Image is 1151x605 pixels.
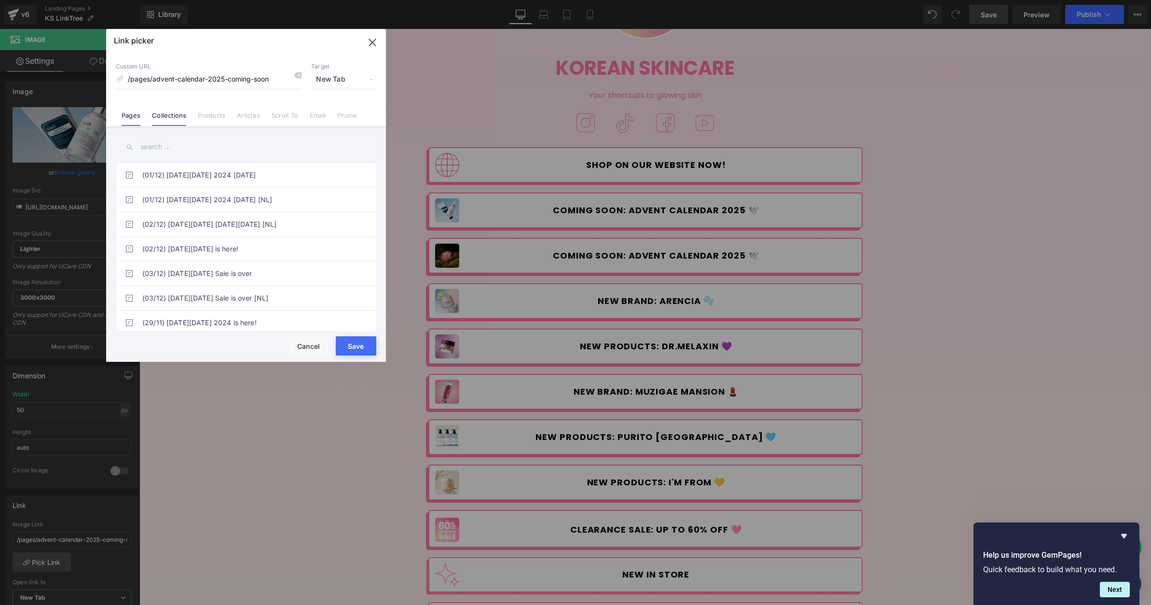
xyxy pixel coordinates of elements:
span: New brand: Arencia 🫧 [458,267,575,277]
img: Pink planet icon [296,124,320,148]
img: Advent Calendar [296,215,320,239]
span: New in store [483,540,550,551]
a: (03/12) [DATE][DATE] Sale is over [142,261,355,286]
a: COMING SOON: Advent Calendar 2025 🕊️ [330,171,717,192]
span: New Tab [311,70,376,89]
a: (01/12) [DATE][DATE] 2024 [DATE] [NL] [142,188,355,212]
a: NEW BRAND: MUZIGAE MANSION 💄 [330,353,717,373]
a: (02/12) [DATE][DATE] is here! [142,237,355,261]
a: New in store [330,536,717,556]
a: (02/12) [DATE][DATE] [DATE][DATE] [NL] [142,212,355,236]
a: Scroll To [272,111,298,126]
span: NEW BRAND: MUZIGAE MANSION 💄 [434,357,599,368]
div: Help us improve GemPages! [983,530,1130,597]
a: Products [198,111,225,126]
span: Shop on our website now! [447,131,587,141]
a: NEW PRODUCTS: I'M FROM 💛 [330,443,717,464]
p: Quick feedback to build what you need. [983,565,1130,574]
p: Link picker [114,36,154,45]
span: COMING SOON: Advent Calendar 2025 🕊️ [413,221,620,232]
img: Dear Klairs [296,351,320,375]
a: New products: Dr.Melaxin 💜 [330,307,717,328]
a: (03/12) [DATE][DATE] Sale is over [NL] [142,286,355,310]
span: NEW PRODUCTS: I'M FROM 💛 [448,448,586,459]
p: Target [311,63,376,70]
span: NEW PRODUCTS: PURITO [GEOGRAPHIC_DATA] 🩵 [396,403,637,413]
a: Collections [152,111,186,126]
input: search ... [116,136,376,158]
span: CLEARANCE SALE: UP TO 60% OFF 🩷 [431,495,603,506]
span: COMING SOON: Advent Calendar 2025 🕊️ [413,176,620,187]
a: Articles [237,111,260,126]
h2: Help us improve GemPages! [983,550,1130,561]
img: Pink sparkles [296,534,320,558]
img: Clearance Sale [296,489,320,513]
h1: Korean Skincare [279,25,733,54]
img: Advent Calendar [296,169,320,193]
button: Hide survey [1118,530,1130,542]
button: Cancel [289,336,328,356]
p: Your shortcuts to glowing skin [289,61,723,72]
a: Pages [122,111,140,126]
span: New products: Dr.Melaxin 💜 [440,312,592,323]
input: https://gempages.net [116,70,301,89]
a: (01/12) [DATE][DATE] 2024 [DATE] [142,163,355,187]
a: Email [310,111,326,126]
a: Shop on our website now! [330,126,717,146]
a: COMING SOON: Advent Calendar 2025 🕊️ [330,217,717,237]
img: Purito Seoul [296,396,320,420]
button: Save [336,336,376,356]
img: Dr.Melaxin [296,305,320,330]
a: (29/11) [DATE][DATE] 2024 is here! [142,311,355,335]
a: Phone [337,111,357,126]
img: Dr.Melaxin [296,260,320,284]
a: CLEARANCE SALE: UP TO 60% OFF 🩷 [330,491,717,511]
a: NEW PRODUCTS: PURITO [GEOGRAPHIC_DATA] 🩵 [330,398,717,418]
button: Next question [1100,582,1130,597]
img: I'm From [296,441,320,466]
p: Custom URL [116,63,301,70]
a: New brand: Arencia 🫧 [330,262,717,282]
